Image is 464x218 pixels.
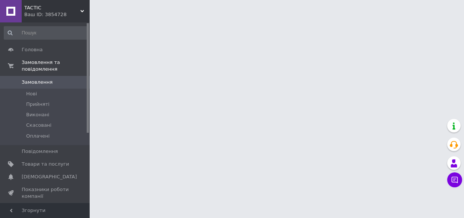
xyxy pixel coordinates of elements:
[22,161,69,168] span: Товари та послуги
[22,148,58,155] span: Повідомлення
[22,46,43,53] span: Головна
[26,90,37,97] span: Нові
[4,26,88,40] input: Пошук
[447,172,462,187] button: Чат з покупцем
[22,174,77,180] span: [DEMOGRAPHIC_DATA]
[26,122,52,129] span: Скасовані
[24,11,90,18] div: Ваш ID: 3854728
[24,4,80,11] span: TACTIC
[26,133,50,139] span: Оплачені
[26,101,49,108] span: Прийняті
[22,59,90,73] span: Замовлення та повідомлення
[26,111,49,118] span: Виконані
[22,186,69,200] span: Показники роботи компанії
[22,79,53,86] span: Замовлення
